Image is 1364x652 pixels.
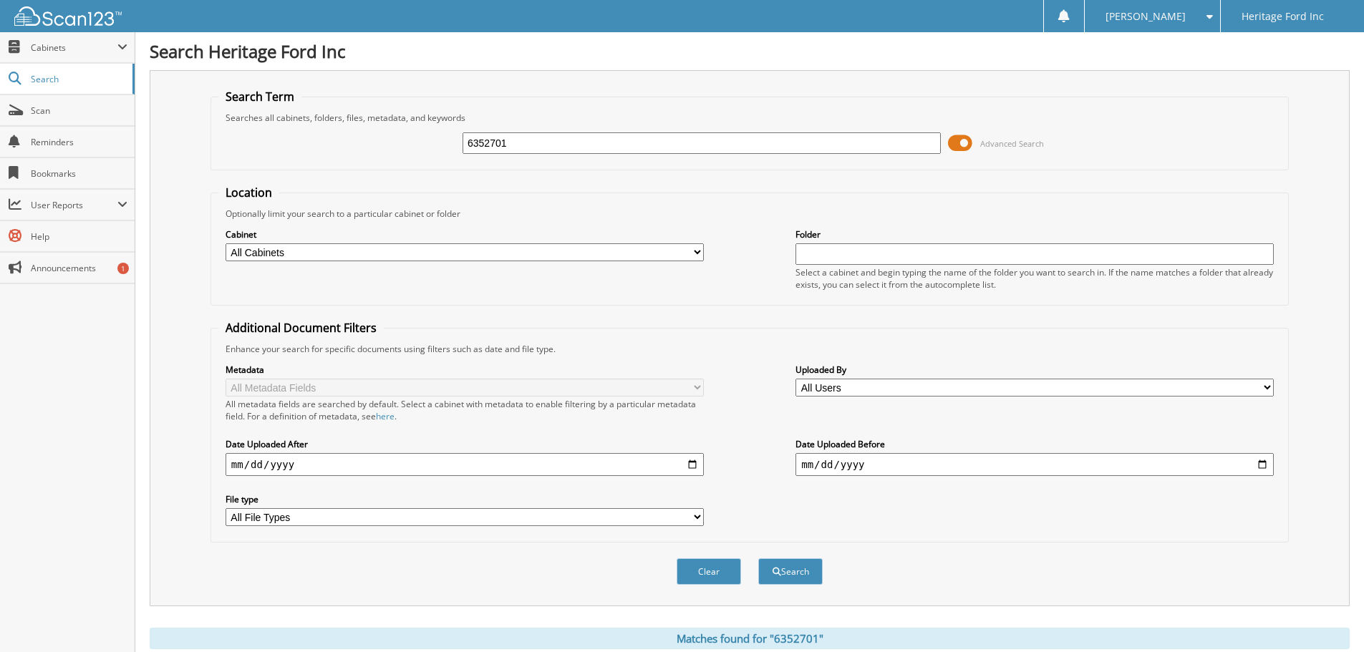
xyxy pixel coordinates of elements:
[150,39,1350,63] h1: Search Heritage Ford Inc
[758,558,823,585] button: Search
[14,6,122,26] img: scan123-logo-white.svg
[226,364,704,376] label: Metadata
[226,228,704,240] label: Cabinet
[1106,12,1186,21] span: [PERSON_NAME]
[31,167,127,180] span: Bookmarks
[795,364,1274,376] label: Uploaded By
[226,438,704,450] label: Date Uploaded After
[1242,12,1324,21] span: Heritage Ford Inc
[795,438,1274,450] label: Date Uploaded Before
[31,73,125,85] span: Search
[150,628,1350,649] div: Matches found for "6352701"
[117,263,129,274] div: 1
[226,493,704,505] label: File type
[218,185,279,200] legend: Location
[218,89,301,104] legend: Search Term
[226,398,704,422] div: All metadata fields are searched by default. Select a cabinet with metadata to enable filtering b...
[795,228,1274,240] label: Folder
[980,138,1044,149] span: Advanced Search
[31,230,127,243] span: Help
[31,42,117,54] span: Cabinets
[226,453,704,476] input: start
[31,199,117,211] span: User Reports
[218,208,1281,220] div: Optionally limit your search to a particular cabinet or folder
[677,558,741,585] button: Clear
[31,104,127,117] span: Scan
[376,410,395,422] a: here
[218,112,1281,124] div: Searches all cabinets, folders, files, metadata, and keywords
[31,136,127,148] span: Reminders
[795,266,1274,291] div: Select a cabinet and begin typing the name of the folder you want to search in. If the name match...
[31,262,127,274] span: Announcements
[218,320,384,336] legend: Additional Document Filters
[218,343,1281,355] div: Enhance your search for specific documents using filters such as date and file type.
[795,453,1274,476] input: end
